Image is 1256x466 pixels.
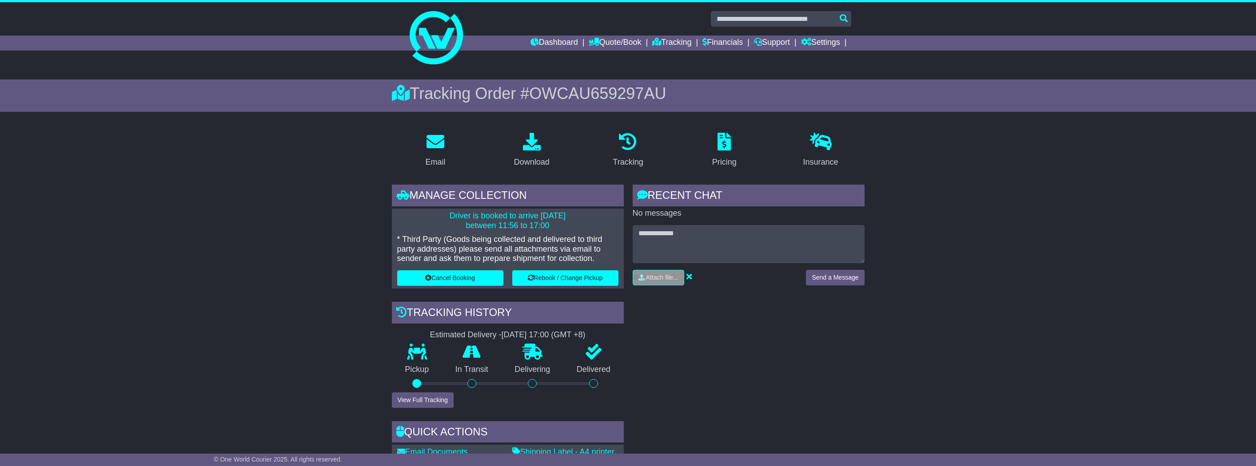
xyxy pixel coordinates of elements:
[530,36,578,51] a: Dashboard
[652,36,691,51] a: Tracking
[392,421,624,445] div: Quick Actions
[397,235,618,264] p: * Third Party (Goods being collected and delivered to third party addresses) please send all atta...
[512,447,614,456] a: Shipping Label - A4 printer
[508,130,555,171] a: Download
[214,456,342,463] span: © One World Courier 2025. All rights reserved.
[563,365,624,375] p: Delivered
[442,365,502,375] p: In Transit
[419,130,451,171] a: Email
[397,211,618,230] p: Driver is booked to arrive [DATE] between 11:56 to 17:00
[392,302,624,326] div: Tracking history
[502,330,586,340] div: [DATE] 17:00 (GMT +8)
[706,130,742,171] a: Pricing
[607,130,649,171] a: Tracking
[803,156,838,168] div: Insurance
[529,84,666,103] span: OWCAU659297AU
[712,156,737,168] div: Pricing
[514,156,550,168] div: Download
[392,365,443,375] p: Pickup
[633,209,865,218] p: No messages
[397,270,503,286] button: Cancel Booking
[754,36,790,51] a: Support
[797,130,844,171] a: Insurance
[392,330,624,340] div: Estimated Delivery -
[806,270,864,285] button: Send a Message
[502,365,564,375] p: Delivering
[425,156,445,168] div: Email
[512,270,618,286] button: Rebook / Change Pickup
[702,36,743,51] a: Financials
[397,447,468,456] a: Email Documents
[392,84,865,103] div: Tracking Order #
[633,185,865,209] div: RECENT CHAT
[613,156,643,168] div: Tracking
[392,392,454,408] button: View Full Tracking
[589,36,641,51] a: Quote/Book
[801,36,840,51] a: Settings
[392,185,624,209] div: Manage collection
